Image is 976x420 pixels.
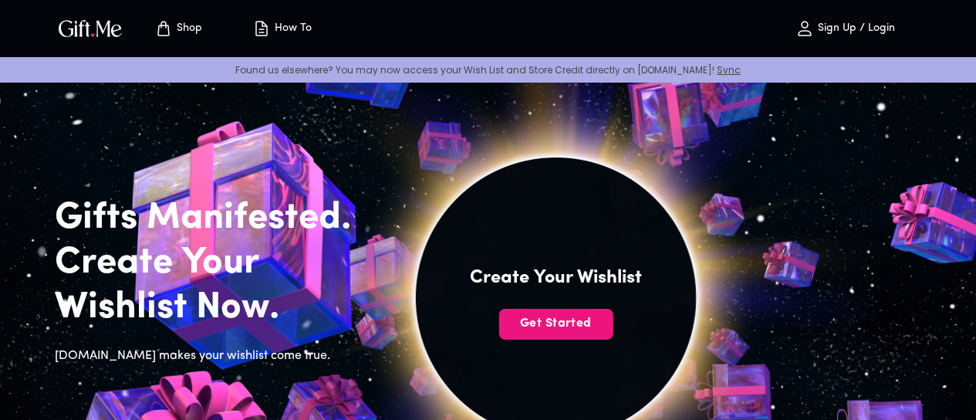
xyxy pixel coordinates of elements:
[12,63,964,76] p: Found us elsewhere? You may now access your Wish List and Store Credit directly on [DOMAIN_NAME]!
[814,22,895,36] p: Sign Up / Login
[54,19,127,38] button: GiftMe Logo
[768,4,922,53] button: Sign Up / Login
[470,266,642,290] h4: Create Your Wishlist
[717,63,741,76] a: Sync
[136,4,221,53] button: Store page
[498,309,613,340] button: Get Started
[55,346,376,366] h6: [DOMAIN_NAME] makes your wishlist come true.
[239,4,324,53] button: How To
[55,286,376,330] h2: Wishlist Now.
[252,19,271,38] img: how-to.svg
[55,196,376,241] h2: Gifts Manifested.
[498,315,613,332] span: Get Started
[271,22,312,36] p: How To
[55,241,376,286] h2: Create Your
[56,17,125,39] img: GiftMe Logo
[173,22,202,36] p: Shop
